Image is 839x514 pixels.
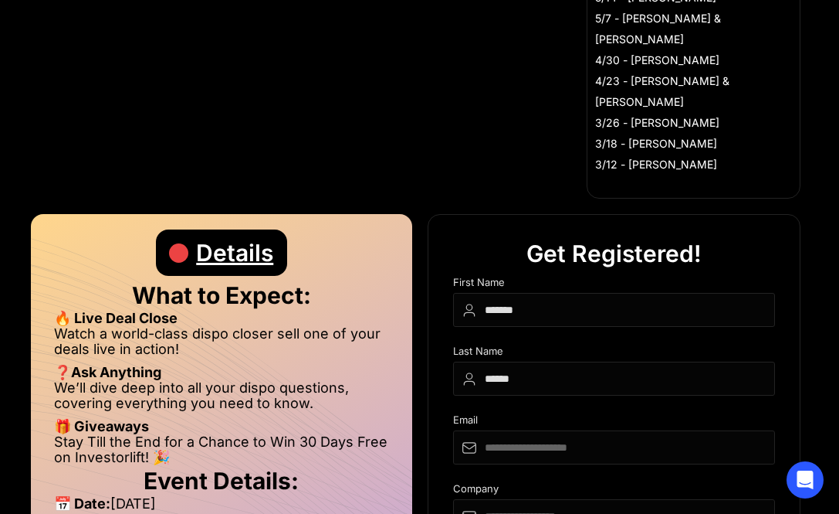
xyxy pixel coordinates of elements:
[453,483,776,499] div: Company
[144,467,299,495] strong: Event Details:
[54,326,389,365] li: Watch a world-class dispo closer sell one of your deals live in action!
[132,281,311,309] strong: What to Expect:
[526,230,702,277] div: Get Registered!
[453,414,776,431] div: Email
[196,230,273,276] div: Details
[54,495,110,512] strong: 📅 Date:
[54,418,149,434] strong: 🎁 Giveaways
[54,364,161,380] strong: ❓Ask Anything
[453,277,776,293] div: First Name
[54,380,389,419] li: We’ll dive deep into all your dispo questions, covering everything you need to know.
[54,310,178,326] strong: 🔥 Live Deal Close
[453,346,776,362] div: Last Name
[787,461,824,499] div: Open Intercom Messenger
[54,434,389,465] li: Stay Till the End for a Chance to Win 30 Days Free on Investorlift! 🎉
